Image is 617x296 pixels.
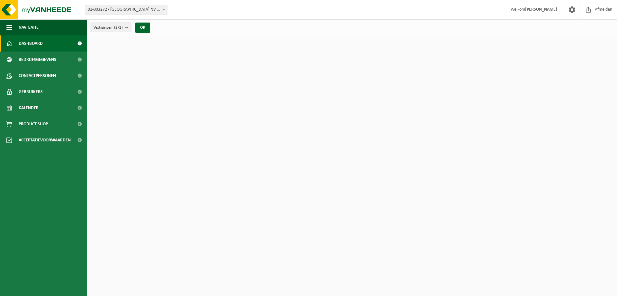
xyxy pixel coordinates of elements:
[19,68,56,84] span: Contactpersonen
[94,23,123,33] span: Vestigingen
[85,5,167,14] span: 01-003272 - BELGOSUC NV - BEERNEM
[19,35,43,52] span: Dashboard
[525,7,557,12] strong: [PERSON_NAME]
[135,23,150,33] button: OK
[19,19,39,35] span: Navigatie
[19,116,48,132] span: Product Shop
[19,132,71,148] span: Acceptatievoorwaarden
[19,84,43,100] span: Gebruikers
[19,100,39,116] span: Kalender
[85,5,167,14] span: 01-003272 - BELGOSUC NV - BEERNEM
[114,25,123,30] count: (2/2)
[19,52,56,68] span: Bedrijfsgegevens
[90,23,131,32] button: Vestigingen(2/2)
